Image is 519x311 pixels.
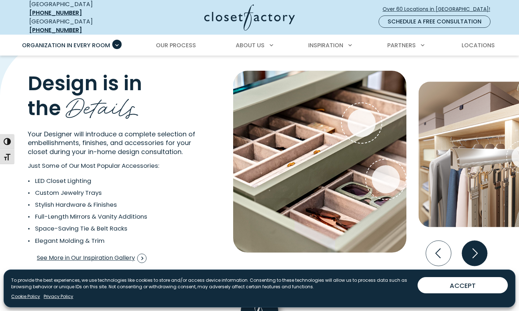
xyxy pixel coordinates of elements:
[379,16,490,28] a: Schedule a Free Consultation
[44,293,73,300] a: Privacy Policy
[11,293,40,300] a: Cookie Policy
[29,9,82,17] a: [PHONE_NUMBER]
[28,70,142,97] span: Design is in
[383,5,496,13] span: Over 60 Locations in [GEOGRAPHIC_DATA]!
[28,161,216,170] p: Just Some of Our Most Popular Accessories:
[28,188,193,197] li: Custom Jewelry Trays
[423,238,454,269] button: Previous slide
[418,277,508,293] button: ACCEPT
[37,254,147,263] span: See More in Our Inspiration Gallery
[29,26,82,34] a: [PHONE_NUMBER]
[462,41,495,49] span: Locations
[11,277,412,290] p: To provide the best experiences, we use technologies like cookies to store and/or access device i...
[28,200,193,209] li: Stylish Hardware & Finishes
[22,41,110,49] span: Organization in Every Room
[17,35,502,56] nav: Primary Menu
[28,95,61,122] span: the
[387,41,416,49] span: Partners
[29,17,134,35] div: [GEOGRAPHIC_DATA]
[28,236,193,245] li: Elegant Molding & Trim
[156,41,196,49] span: Our Process
[28,176,193,185] li: LED Closet Lighting
[28,130,195,156] span: Your Designer will introduce a complete selection of embellishments, finishes, and accessories fo...
[28,224,193,233] li: Space-Saving Tie & Belt Racks
[233,71,406,253] img: Soft-lined drawer organizer in a sage green finish holding sunglasses and accessories
[459,238,490,269] button: Next slide
[204,4,295,31] img: Closet Factory Logo
[28,212,193,221] li: Full-Length Mirrors & Vanity Additions
[236,41,265,49] span: About Us
[308,41,343,49] span: Inspiration
[36,251,147,266] a: See More in Our Inspiration Gallery
[382,3,496,16] a: Over 60 Locations in [GEOGRAPHIC_DATA]!
[66,87,139,123] span: Details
